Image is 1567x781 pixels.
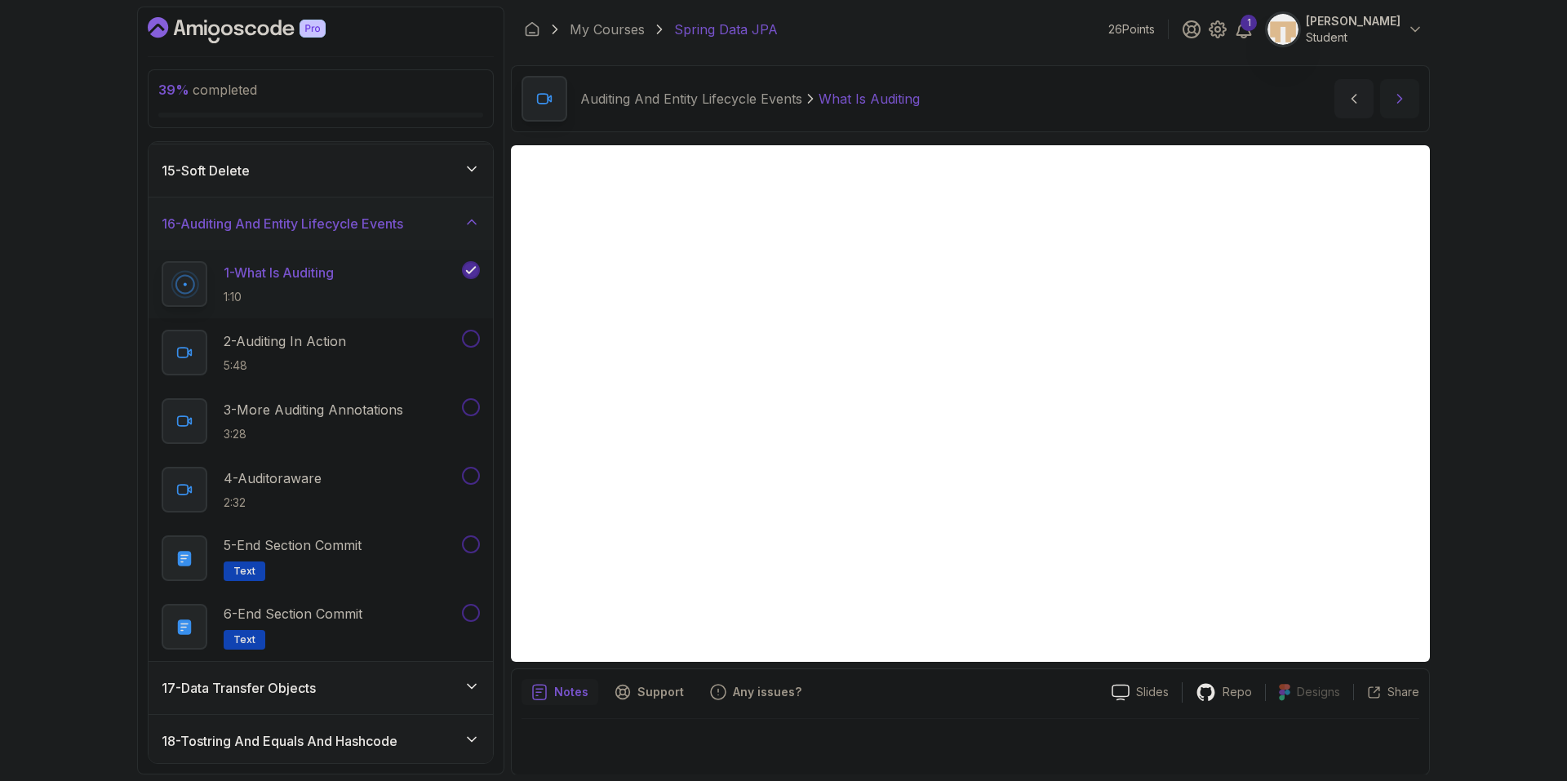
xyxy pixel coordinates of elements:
p: Slides [1136,684,1169,700]
p: Share [1387,684,1419,700]
button: Feedback button [700,679,811,705]
p: 1:10 [224,289,334,305]
p: 5 - End Section Commit [224,535,362,555]
h3: 16 - Auditing And Entity Lifecycle Events [162,214,403,233]
button: 15-Soft Delete [149,144,493,197]
button: 17-Data Transfer Objects [149,662,493,714]
h3: 15 - Soft Delete [162,161,250,180]
button: 4-Auditoraware2:32 [162,467,480,513]
p: [PERSON_NAME] [1306,13,1401,29]
p: Auditing And Entity Lifecycle Events [580,89,802,109]
img: user profile image [1267,14,1298,45]
p: 5:48 [224,357,346,374]
p: Support [637,684,684,700]
h3: 18 - Tostring And Equals And Hashcode [162,731,397,751]
p: Notes [554,684,588,700]
button: previous content [1334,79,1374,118]
span: Text [233,633,255,646]
button: 5-End Section CommitText [162,535,480,581]
button: Share [1353,684,1419,700]
p: What Is Auditing [819,89,920,109]
a: Slides [1099,684,1182,701]
button: next content [1380,79,1419,118]
span: 39 % [158,82,189,98]
button: 18-Tostring And Equals And Hashcode [149,715,493,767]
button: 1-What Is Auditing1:10 [162,261,480,307]
p: Repo [1223,684,1252,700]
span: completed [158,82,257,98]
h3: 17 - Data Transfer Objects [162,678,316,698]
p: Student [1306,29,1401,46]
button: Support button [605,679,694,705]
p: 4 - Auditoraware [224,468,322,488]
button: 2-Auditing In Action5:48 [162,330,480,375]
button: 6-End Section CommitText [162,604,480,650]
p: 3 - More Auditing Annotations [224,400,403,419]
p: Any issues? [733,684,801,700]
button: user profile image[PERSON_NAME]Student [1267,13,1423,46]
a: My Courses [570,20,645,39]
p: Designs [1297,684,1340,700]
button: 16-Auditing And Entity Lifecycle Events [149,197,493,250]
a: Dashboard [524,21,540,38]
button: 3-More Auditing Annotations3:28 [162,398,480,444]
p: 3:28 [224,426,403,442]
p: 26 Points [1108,21,1155,38]
p: 1 - What Is Auditing [224,263,334,282]
span: Text [233,565,255,578]
p: Spring Data JPA [674,20,778,39]
div: 1 [1241,15,1257,31]
iframe: 1 - What is Auditing [511,145,1430,662]
p: 2:32 [224,495,322,511]
p: 2 - Auditing In Action [224,331,346,351]
a: Dashboard [148,17,363,43]
p: 6 - End Section Commit [224,604,362,623]
a: 1 [1234,20,1254,39]
a: Repo [1183,682,1265,703]
button: notes button [522,679,598,705]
